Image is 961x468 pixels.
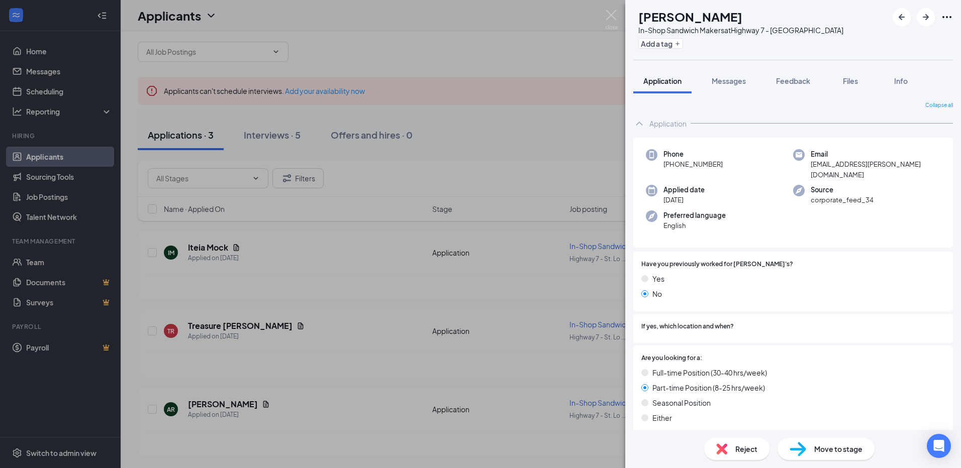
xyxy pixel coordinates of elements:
[814,443,862,454] span: Move to stage
[941,11,953,23] svg: Ellipses
[675,41,681,47] svg: Plus
[811,195,874,205] span: corporate_feed_34
[663,159,723,169] span: [PHONE_NUMBER]
[638,25,843,35] div: In-Shop Sandwich Makers at Highway 7 - [GEOGRAPHIC_DATA]
[641,322,734,331] span: If yes, which location and when?
[843,76,858,85] span: Files
[652,273,664,284] span: Yes
[925,101,953,109] span: Collapse all
[663,220,726,230] span: English
[893,8,911,26] button: ArrowLeftNew
[811,149,940,159] span: Email
[643,76,682,85] span: Application
[641,354,702,363] span: Are you looking for a:
[652,397,711,408] span: Seasonal Position
[633,118,645,130] svg: ChevronUp
[663,210,726,220] span: Preferred language
[663,149,723,159] span: Phone
[638,38,683,49] button: PlusAdd a tag
[776,76,810,85] span: Feedback
[652,288,662,299] span: No
[663,195,705,205] span: [DATE]
[735,443,757,454] span: Reject
[894,76,908,85] span: Info
[712,76,746,85] span: Messages
[896,11,908,23] svg: ArrowLeftNew
[638,8,742,25] h1: [PERSON_NAME]
[917,8,935,26] button: ArrowRight
[920,11,932,23] svg: ArrowRight
[649,119,687,129] div: Application
[927,434,951,458] div: Open Intercom Messenger
[811,159,940,180] span: [EMAIL_ADDRESS][PERSON_NAME][DOMAIN_NAME]
[652,412,672,423] span: Either
[641,260,793,269] span: Have you previously worked for [PERSON_NAME]'s?
[652,382,765,393] span: Part-time Position (8-25 hrs/week)
[663,185,705,195] span: Applied date
[652,367,767,378] span: Full-time Position (30-40 hrs/week)
[811,185,874,195] span: Source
